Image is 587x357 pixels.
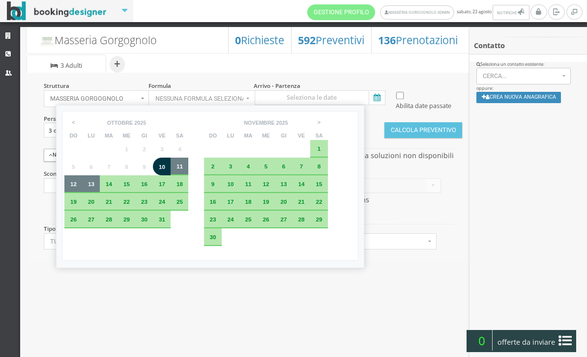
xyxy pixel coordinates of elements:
th: me [117,131,135,140]
span: 25 [176,198,183,205]
span: 3 [160,146,164,152]
th: me [257,131,275,140]
button: Crea nuova anagrafica [476,92,561,103]
span: 23 [141,198,147,205]
th: sa [171,131,188,140]
span: 19 [263,198,269,205]
div: ottobre [107,120,133,126]
span: 16 [209,198,216,205]
span: 24 [159,198,165,205]
span: 30 [209,234,216,240]
div: 2025 [134,120,146,126]
span: < [67,115,81,130]
span: 4 [178,146,181,152]
a: Gestione Profilo [307,4,375,20]
span: 11 [176,163,183,169]
span: 22 [123,198,130,205]
span: 13 [88,181,94,187]
span: 12 [263,181,269,187]
span: 10 [159,164,165,170]
th: do [204,131,222,140]
span: 12 [70,181,77,187]
span: 28 [106,216,112,222]
span: 11 [245,181,251,187]
span: 15 [316,181,322,187]
th: ve [293,131,310,140]
img: BookingDesigner.com [7,1,107,21]
span: 22 [316,198,322,205]
span: 26 [70,216,77,222]
span: 0 [471,330,493,351]
span: 27 [88,216,94,222]
th: gi [135,131,153,140]
div: novembre [244,120,274,126]
th: ve [153,131,171,140]
span: 14 [298,181,304,187]
button: Notifiche [493,5,529,20]
span: 10 [227,181,234,187]
span: 18 [176,181,183,187]
span: 23 [209,216,216,222]
b: Contatto [474,41,505,50]
span: 20 [88,198,94,205]
span: 9 [211,181,215,187]
span: 21 [298,198,304,205]
span: 6 [89,164,93,170]
span: 9 [143,164,146,170]
span: 27 [280,216,287,222]
span: 3 [229,163,233,169]
span: 6 [282,163,286,169]
th: gi [275,131,293,140]
span: 25 [245,216,251,222]
th: ma [239,131,257,140]
span: 14 [106,181,112,187]
span: 13 [280,181,287,187]
span: 8 [125,164,128,170]
span: sabato, 23 agosto [307,4,530,20]
th: sa [310,131,328,140]
span: 30 [141,216,147,222]
span: 2 [143,146,146,152]
span: 8 [318,163,321,169]
span: 4 [247,163,250,169]
div: Seleziona un contatto esistente: [476,61,581,68]
button: Cerca... [476,68,571,84]
span: 19 [70,198,77,205]
span: 29 [316,216,322,222]
div: 2025 [276,120,288,126]
span: 24 [227,216,234,222]
span: 18 [245,198,251,205]
th: do [64,131,82,140]
span: 5 [72,164,75,170]
a: Masseria Gorgognolo Admin [380,5,454,20]
span: Cerca... [483,73,559,80]
span: 1 [318,145,321,152]
span: > [312,115,326,130]
span: 29 [123,216,130,222]
th: lu [82,131,100,140]
span: 2 [211,163,215,169]
th: lu [222,131,239,140]
span: 20 [280,198,287,205]
span: 17 [159,181,165,187]
span: 17 [227,198,234,205]
span: offerte da inviare [495,334,558,350]
span: 28 [298,216,304,222]
span: 16 [141,181,147,187]
span: 7 [300,163,303,169]
span: 31 [159,216,165,222]
div: oppure: [470,61,587,110]
span: 21 [106,198,112,205]
span: 5 [264,163,268,169]
span: 26 [263,216,269,222]
span: 7 [107,164,111,170]
span: 15 [123,181,130,187]
span: 1 [125,146,128,152]
th: ma [100,131,117,140]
